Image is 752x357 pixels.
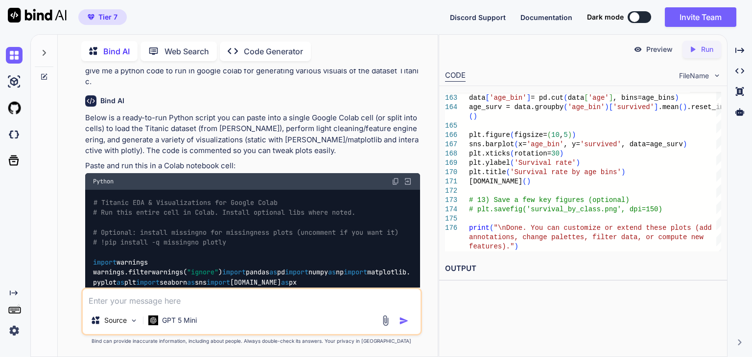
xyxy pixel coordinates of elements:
[527,94,531,102] span: ]
[560,150,564,157] span: )
[469,94,486,102] span: data
[514,243,518,250] span: )
[328,268,336,277] span: as
[6,47,23,64] img: chat
[6,100,23,116] img: githubLight
[675,94,679,102] span: )
[469,168,506,176] span: plt.title
[445,121,456,131] div: 165
[510,131,514,139] span: (
[634,45,642,54] img: preview
[568,103,605,111] span: 'age_bin'
[621,168,625,176] span: )
[399,316,409,326] img: icon
[445,214,456,223] div: 175
[445,140,456,149] div: 167
[445,70,466,82] div: CODE
[564,140,580,148] span: , y=
[445,223,456,233] div: 176
[700,224,712,232] span: add
[6,322,23,339] img: settings
[506,168,510,176] span: (
[117,278,124,287] span: as
[564,103,567,111] span: (
[531,94,564,102] span: = pd.cut
[281,278,289,287] span: as
[100,96,124,106] h6: Bind AI
[564,94,567,102] span: (
[148,315,158,325] img: GPT 5 Mini
[679,71,709,81] span: FileName
[560,131,564,139] span: ,
[450,12,506,22] button: Discord Support
[522,178,526,185] span: (
[572,131,576,139] span: )
[675,233,704,241] span: ute new
[450,13,506,22] span: Discord Support
[514,159,576,167] span: 'Survival rate'
[510,168,621,176] span: 'Survival rate by age bins'
[527,178,531,185] span: )
[687,103,736,111] span: .reset_index
[469,103,564,111] span: age_surv = data.groupby
[683,103,687,111] span: )
[439,257,727,280] h2: OUTPUT
[98,12,117,22] span: Tier 7
[104,315,127,325] p: Source
[136,278,160,287] span: import
[576,159,580,167] span: )
[222,268,246,277] span: import
[679,103,683,111] span: (
[580,140,621,148] span: 'survived'
[445,186,456,196] div: 172
[584,94,588,102] span: [
[88,14,94,20] img: premium
[187,268,218,277] span: "ignore"
[445,177,456,186] div: 171
[469,140,514,148] span: sns.barplot
[244,45,303,57] p: Code Generator
[93,228,399,237] span: # Optional: install missingno for missingness plots (uncomment if you want it)
[445,93,456,103] div: 163
[344,268,367,277] span: import
[207,278,230,287] span: import
[8,8,67,22] img: Bind AI
[683,140,687,148] span: )
[6,126,23,143] img: darkCloudIdeIcon
[520,12,572,22] button: Documentation
[587,12,624,22] span: Dark mode
[613,94,675,102] span: , bins=age_bins
[469,233,675,241] span: annotations, change palettes, filter data, or comp
[490,94,527,102] span: 'age_bin'
[164,45,209,57] p: Web Search
[564,131,567,139] span: 5
[445,103,456,112] div: 164
[78,9,127,25] button: premiumTier 7
[568,94,585,102] span: data
[473,112,477,120] span: )
[469,178,522,185] span: [DOMAIN_NAME]
[713,71,721,80] img: chevron down
[609,94,613,102] span: ]
[527,140,564,148] span: 'age_bin'
[514,140,518,148] span: (
[510,159,514,167] span: (
[514,150,551,157] span: rotation=
[469,159,510,167] span: plt.ylabel
[269,268,277,277] span: as
[445,131,456,140] div: 166
[654,103,658,111] span: ]
[162,315,197,325] p: GPT 5 Mini
[520,13,572,22] span: Documentation
[568,131,572,139] span: )
[445,158,456,168] div: 169
[445,168,456,177] div: 170
[605,103,609,111] span: )
[613,103,654,111] span: 'survived'
[93,258,117,267] span: import
[609,103,613,111] span: [
[469,150,510,157] span: plt.xticks
[93,178,114,185] span: Python
[469,224,490,232] span: print
[469,131,510,139] span: plt.figure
